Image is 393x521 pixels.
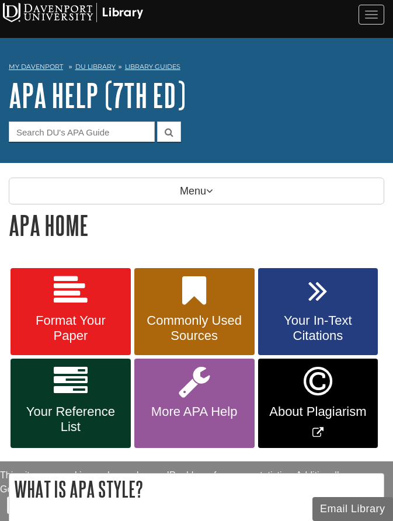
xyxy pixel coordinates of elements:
[312,497,393,521] button: Email Library
[9,210,384,240] h1: APA Home
[9,178,384,204] p: Menu
[143,313,246,343] span: Commonly Used Sources
[125,62,180,71] a: Library Guides
[11,268,131,356] a: Format Your Paper
[134,268,255,356] a: Commonly Used Sources
[134,359,255,448] a: More APA Help
[267,404,370,419] span: About Plagiarism
[19,313,122,343] span: Format Your Paper
[3,3,143,22] img: Davenport University Logo
[9,474,384,505] h2: What is APA Style?
[143,404,246,419] span: More APA Help
[75,62,116,71] a: DU Library
[9,77,186,113] a: APA Help (7th Ed)
[267,313,370,343] span: Your In-Text Citations
[9,121,155,142] input: Search DU's APA Guide
[19,404,122,435] span: Your Reference List
[258,359,378,448] a: Link opens in new window
[258,268,378,356] a: Your In-Text Citations
[11,359,131,448] a: Your Reference List
[9,62,63,72] a: My Davenport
